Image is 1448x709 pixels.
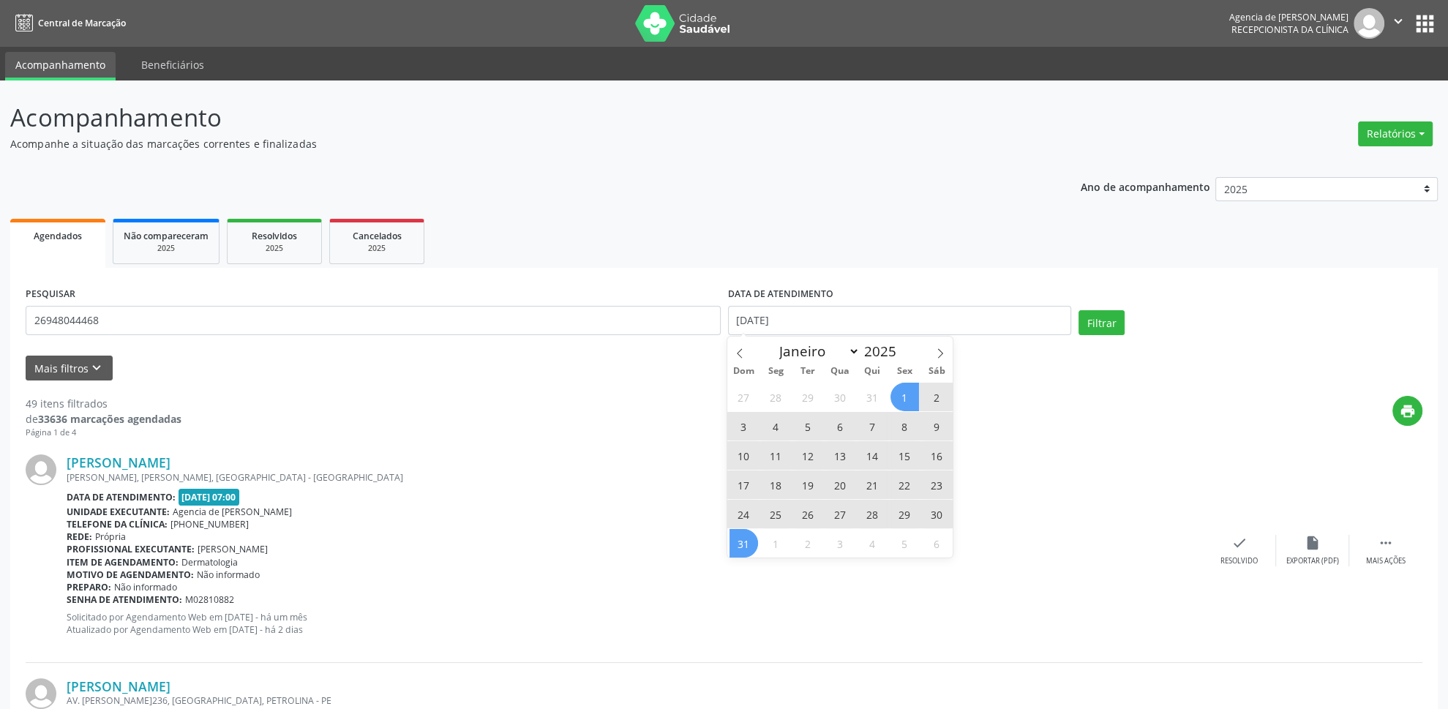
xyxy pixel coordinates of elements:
[353,230,402,242] span: Cancelados
[197,569,260,581] span: Não informado
[67,694,1203,707] div: AV. [PERSON_NAME]236, [GEOGRAPHIC_DATA], PETROLINA - PE
[794,383,822,411] span: Julho 29, 2025
[729,500,758,528] span: Agosto 24, 2025
[238,243,311,254] div: 2025
[759,367,792,376] span: Seg
[890,529,919,558] span: Setembro 5, 2025
[858,500,887,528] span: Agosto 28, 2025
[858,470,887,499] span: Agosto 21, 2025
[1229,11,1348,23] div: Agencia de [PERSON_NAME]
[1081,177,1210,195] p: Ano de acompanhamento
[860,342,908,361] input: Year
[67,569,194,581] b: Motivo de agendamento:
[728,283,833,306] label: DATA DE ATENDIMENTO
[729,383,758,411] span: Julho 27, 2025
[762,441,790,470] span: Agosto 11, 2025
[826,412,855,440] span: Agosto 6, 2025
[67,491,176,503] b: Data de atendimento:
[89,360,105,376] i: keyboard_arrow_down
[920,367,953,376] span: Sáb
[10,136,1010,151] p: Acompanhe a situação das marcações correntes e finalizadas
[729,529,758,558] span: Agosto 31, 2025
[26,454,56,485] img: img
[794,412,822,440] span: Agosto 5, 2025
[10,11,126,35] a: Central de Marcação
[26,678,56,709] img: img
[114,581,177,593] span: Não informado
[762,383,790,411] span: Julho 28, 2025
[185,593,234,606] span: M02810882
[923,500,951,528] span: Agosto 30, 2025
[38,412,181,426] strong: 33636 marcações agendadas
[67,611,1203,636] p: Solicitado por Agendamento Web em [DATE] - há um mês Atualizado por Agendamento Web em [DATE] - h...
[923,383,951,411] span: Agosto 2, 2025
[1231,23,1348,36] span: Recepcionista da clínica
[1358,121,1433,146] button: Relatórios
[1390,13,1406,29] i: 
[826,470,855,499] span: Agosto 20, 2025
[26,356,113,381] button: Mais filtroskeyboard_arrow_down
[858,441,887,470] span: Agosto 14, 2025
[34,230,82,242] span: Agendados
[67,593,182,606] b: Senha de atendimento:
[923,470,951,499] span: Agosto 23, 2025
[890,383,919,411] span: Agosto 1, 2025
[38,17,126,29] span: Central de Marcação
[173,506,292,518] span: Agencia de [PERSON_NAME]
[131,52,214,78] a: Beneficiários
[826,529,855,558] span: Setembro 3, 2025
[1412,11,1438,37] button: apps
[888,367,920,376] span: Sex
[858,529,887,558] span: Setembro 4, 2025
[762,470,790,499] span: Agosto 18, 2025
[67,454,170,470] a: [PERSON_NAME]
[794,470,822,499] span: Agosto 19, 2025
[729,441,758,470] span: Agosto 10, 2025
[340,243,413,254] div: 2025
[10,100,1010,136] p: Acompanhamento
[67,506,170,518] b: Unidade executante:
[67,543,195,555] b: Profissional executante:
[923,441,951,470] span: Agosto 16, 2025
[1400,403,1416,419] i: print
[252,230,297,242] span: Resolvidos
[181,556,238,569] span: Dermatologia
[1378,535,1394,551] i: 
[856,367,888,376] span: Qui
[1231,535,1248,551] i: check
[26,427,181,439] div: Página 1 de 4
[1079,310,1125,335] button: Filtrar
[890,500,919,528] span: Agosto 29, 2025
[794,529,822,558] span: Setembro 2, 2025
[1305,535,1321,551] i: insert_drive_file
[792,367,824,376] span: Ter
[67,556,179,569] b: Item de agendamento:
[179,489,240,506] span: [DATE] 07:00
[1384,8,1412,39] button: 
[890,412,919,440] span: Agosto 8, 2025
[26,283,75,306] label: PESQUISAR
[773,341,860,361] select: Month
[826,441,855,470] span: Agosto 13, 2025
[67,678,170,694] a: [PERSON_NAME]
[826,383,855,411] span: Julho 30, 2025
[1220,556,1258,566] div: Resolvido
[728,306,1072,335] input: Selecione um intervalo
[1286,556,1339,566] div: Exportar (PDF)
[95,530,126,543] span: Própria
[890,470,919,499] span: Agosto 22, 2025
[826,500,855,528] span: Agosto 27, 2025
[858,383,887,411] span: Julho 31, 2025
[794,500,822,528] span: Agosto 26, 2025
[67,518,168,530] b: Telefone da clínica:
[727,367,759,376] span: Dom
[67,581,111,593] b: Preparo:
[858,412,887,440] span: Agosto 7, 2025
[67,471,1203,484] div: [PERSON_NAME], [PERSON_NAME], [GEOGRAPHIC_DATA] - [GEOGRAPHIC_DATA]
[762,412,790,440] span: Agosto 4, 2025
[26,396,181,411] div: 49 itens filtrados
[198,543,268,555] span: [PERSON_NAME]
[762,500,790,528] span: Agosto 25, 2025
[794,441,822,470] span: Agosto 12, 2025
[923,412,951,440] span: Agosto 9, 2025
